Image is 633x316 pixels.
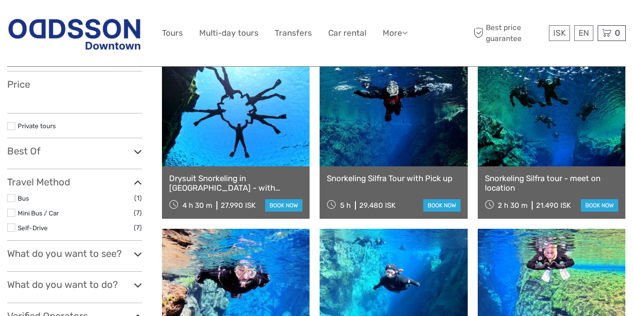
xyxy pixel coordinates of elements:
h3: Best Of [7,145,142,157]
span: 0 [613,28,622,38]
span: ISK [553,28,566,38]
h3: What do you want to see? [7,248,142,259]
a: Car rental [328,26,366,40]
a: Tours [162,26,183,40]
span: 4 h 30 m [182,201,212,210]
span: 5 h [340,201,351,210]
h3: Travel Method [7,176,142,188]
span: Best price guarantee [471,22,547,43]
span: 2 h 30 m [498,201,527,210]
a: Bus [18,194,29,202]
a: Transfers [275,26,312,40]
a: Mini Bus / Car [18,209,59,217]
div: 27.990 ISK [221,201,256,210]
a: Snorkeling Silfra Tour with Pick up [327,173,460,183]
div: 29.480 ISK [359,201,396,210]
a: book now [423,199,461,212]
img: Reykjavik Residence [7,13,142,54]
h3: Price [7,79,142,90]
h3: What do you want to do? [7,279,142,290]
div: EN [574,25,593,41]
span: (7) [134,207,142,218]
div: 21.490 ISK [536,201,571,210]
span: (7) [134,222,142,233]
a: Drysuit Snorkeling in [GEOGRAPHIC_DATA] - with underwater photos / From [GEOGRAPHIC_DATA] [169,173,302,193]
a: book now [265,199,302,212]
a: Private tours [18,122,56,130]
a: Snorkeling Silfra tour - meet on location [485,173,618,193]
a: More [383,26,408,40]
a: Self-Drive [18,224,48,232]
span: (1) [134,193,142,204]
a: Multi-day tours [199,26,258,40]
a: book now [581,199,618,212]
